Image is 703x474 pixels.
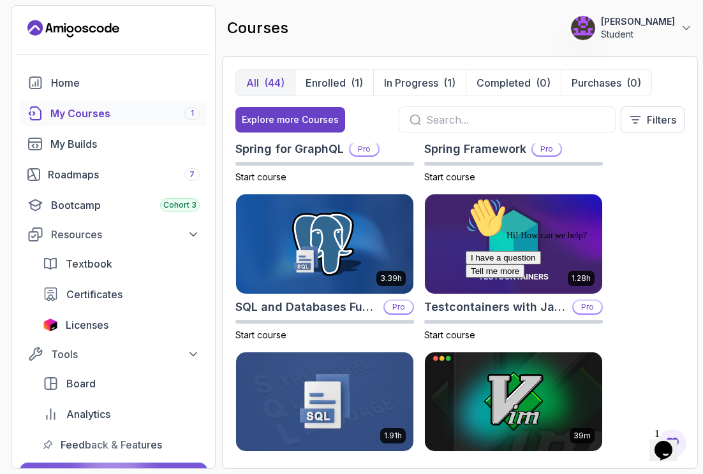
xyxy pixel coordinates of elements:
span: Textbook [66,256,112,271]
img: SQL and Databases Fundamentals card [236,194,413,294]
p: 39m [573,431,591,441]
p: Filters [647,112,676,127]
iframe: chat widget [649,423,690,461]
span: 1 [191,108,194,118]
h2: courses [227,18,288,38]
div: (0) [626,75,641,90]
div: My Courses [50,106,200,121]
a: Landing page [27,18,119,39]
button: Tell me more [5,72,64,85]
p: Completed [477,75,531,90]
div: 👋Hi! How can we help?I have a questionTell me more [5,5,235,85]
a: certificates [35,282,207,307]
div: Tools [51,347,200,362]
a: home [20,70,207,96]
span: Hi! How can we help? [5,38,126,48]
a: courses [20,101,207,126]
span: Certificates [66,287,122,302]
button: Filters [621,106,685,133]
div: (44) [264,75,285,90]
span: 7 [189,169,195,180]
div: (1) [351,75,363,90]
a: feedback [35,432,207,457]
p: [PERSON_NAME] [601,15,675,28]
p: Enrolled [306,75,346,90]
p: All [246,75,259,90]
button: Purchases(0) [561,70,651,96]
div: Explore more Courses [242,113,339,126]
img: user profile image [571,16,595,40]
div: Home [51,75,200,90]
img: Testcontainers with Java card [425,194,602,294]
img: Up and Running with SQL and Databases card [236,352,413,452]
p: Pro [533,143,561,155]
button: I have a question [5,59,80,72]
img: jetbrains icon [43,319,58,331]
div: Roadmaps [48,167,200,182]
a: licenses [35,312,207,338]
span: Start course [235,171,286,182]
a: analytics [35,401,207,427]
iframe: To enrich screen reader interactions, please activate Accessibility in Grammarly extension settings [461,192,690,417]
div: Bootcamp [51,197,200,213]
span: Board [66,376,96,391]
span: Start course [235,329,286,340]
h2: Testcontainers with Java [424,298,567,316]
button: Enrolled(1) [295,70,373,96]
a: bootcamp [20,192,207,218]
a: textbook [35,251,207,276]
p: Purchases [572,75,621,90]
button: All(44) [236,70,295,96]
img: VIM Essentials card [425,352,602,452]
button: user profile image[PERSON_NAME]Student [570,15,693,41]
a: board [35,371,207,396]
h2: SQL and Databases Fundamentals [235,298,378,316]
a: builds [20,131,207,157]
div: (1) [443,75,455,90]
span: Cohort 3 [163,200,196,210]
span: Analytics [66,406,110,422]
a: roadmaps [20,162,207,187]
span: Feedback & Features [61,437,162,452]
h2: Spring Framework [424,140,526,158]
p: Student [601,28,675,41]
button: Resources [20,223,207,246]
div: (0) [536,75,551,90]
span: Licenses [66,317,108,333]
h2: Spring for GraphQL [235,140,344,158]
p: 3.39h [380,273,402,284]
button: Explore more Courses [235,107,345,133]
button: Completed(0) [466,70,561,96]
p: In Progress [384,75,438,90]
p: Pro [350,143,378,155]
span: Start course [424,329,475,340]
img: :wave: [5,5,46,46]
button: Tools [20,343,207,366]
p: 1.91h [384,431,402,441]
button: In Progress(1) [373,70,466,96]
div: Resources [51,227,200,242]
div: My Builds [50,136,200,152]
span: Start course [424,171,475,182]
p: Pro [385,301,413,313]
input: Search... [426,112,605,127]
